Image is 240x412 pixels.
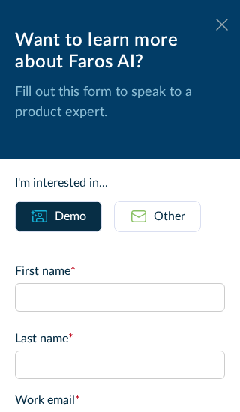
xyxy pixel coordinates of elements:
p: Fill out this form to speak to a product expert. [15,82,225,123]
div: Other [154,207,185,225]
div: Demo [55,207,86,225]
label: Last name [15,330,225,348]
label: Work email [15,391,225,409]
div: I'm interested in... [15,174,225,192]
label: First name [15,262,225,280]
div: Want to learn more about Faros AI? [15,30,225,73]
